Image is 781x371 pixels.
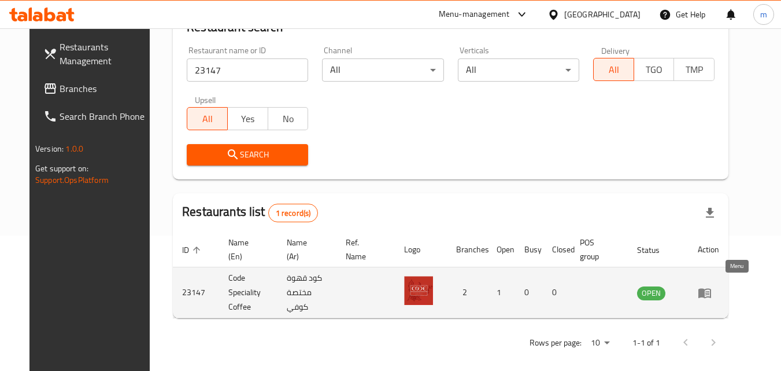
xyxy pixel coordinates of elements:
a: Search Branch Phone [34,102,160,130]
td: Code Speciality Coffee [219,267,277,318]
div: All [322,58,443,82]
td: 23147 [173,267,219,318]
div: All [458,58,579,82]
button: TMP [673,58,715,81]
img: Code Speciality Coffee [404,276,433,305]
span: Branches [60,82,151,95]
td: 1 [487,267,515,318]
span: No [273,111,304,127]
div: Total records count [268,204,319,222]
th: Branches [447,232,487,267]
span: POS group [580,236,614,263]
span: Version: [35,141,64,156]
p: Rows per page: [530,336,582,350]
span: All [192,111,223,127]
span: Status [637,243,675,257]
div: Menu-management [439,8,510,21]
button: TGO [634,58,675,81]
a: Restaurants Management [34,33,160,75]
span: 1 record(s) [269,208,318,219]
span: Yes [232,111,264,127]
span: 1.0.0 [65,141,83,156]
th: Open [487,232,515,267]
input: Search for restaurant name or ID.. [187,58,308,82]
button: No [268,107,309,130]
button: All [187,107,228,130]
th: Logo [395,232,447,267]
a: Branches [34,75,160,102]
th: Action [689,232,728,267]
span: Search Branch Phone [60,109,151,123]
label: Upsell [195,95,216,104]
p: 1-1 of 1 [632,336,660,350]
span: OPEN [637,286,665,300]
span: m [760,8,767,21]
div: Export file [696,199,724,227]
th: Closed [543,232,571,267]
span: Name (Ar) [287,236,322,263]
a: Support.OpsPlatform [35,172,109,188]
th: Busy [515,232,543,267]
td: 0 [543,267,571,318]
span: ID [182,243,204,257]
button: Search [187,144,308,166]
div: [GEOGRAPHIC_DATA] [564,8,641,21]
span: Get support on: [35,161,88,176]
button: Yes [227,107,268,130]
table: enhanced table [173,232,728,318]
h2: Restaurants list [182,203,318,222]
td: كود قهوة مختصة كوفي [277,267,336,318]
span: TGO [639,61,670,78]
span: Name (En) [228,236,264,263]
span: All [598,61,630,78]
td: 2 [447,267,487,318]
span: Search [196,148,299,162]
span: Ref. Name [346,236,381,263]
span: TMP [679,61,710,78]
td: 0 [515,267,543,318]
span: Restaurants Management [60,40,151,68]
h2: Restaurant search [187,19,715,36]
label: Delivery [601,46,630,54]
button: All [593,58,634,81]
div: Rows per page: [586,335,614,352]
